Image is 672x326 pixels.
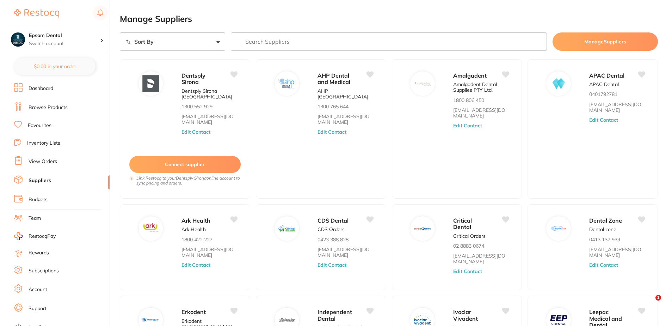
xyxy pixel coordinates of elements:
[29,249,49,256] a: Rewards
[453,107,509,119] a: [EMAIL_ADDRESS][DOMAIN_NAME]
[317,247,373,258] a: [EMAIL_ADDRESS][DOMAIN_NAME]
[589,81,619,87] p: APAC Dental
[231,32,547,51] input: Search Suppliers
[589,91,617,97] p: 0401792781
[414,220,431,237] img: Critical Dental
[317,88,373,99] p: AHP [GEOGRAPHIC_DATA]
[142,220,159,237] img: Ark Health
[317,104,349,109] p: 1300 765 644
[29,177,51,184] a: Suppliers
[317,129,346,135] button: Edit Contact
[29,305,47,312] a: Support
[181,237,212,242] p: 1800 422 227
[29,104,68,111] a: Browse Products
[550,220,567,237] img: Dental Zone
[181,72,205,85] span: Dentsply Sirona
[11,32,25,47] img: Epsom Dental
[28,122,51,129] a: Favourites
[655,295,661,301] span: 1
[14,232,56,240] a: RestocqPay
[29,32,100,39] h4: Epsom Dental
[317,72,350,85] span: AHP Dental and Medical
[589,237,620,242] p: 0413 137 939
[453,72,487,79] span: Amalgadent
[589,217,622,224] span: Dental Zone
[550,75,567,92] img: APAC Dental
[317,227,345,232] p: CDS Orders
[453,268,482,274] button: Edit Contact
[29,85,53,92] a: Dashboard
[181,104,212,109] p: 1300 552 929
[453,97,484,103] p: 1800 806 450
[453,123,482,128] button: Edit Contact
[181,114,237,125] a: [EMAIL_ADDRESS][DOMAIN_NAME]
[317,237,349,242] p: 0423 388 828
[29,196,48,203] a: Budgets
[14,58,95,75] button: $0.00 in your order
[589,102,645,113] a: [EMAIL_ADDRESS][DOMAIN_NAME]
[14,232,23,240] img: RestocqPay
[14,5,59,22] a: Restocq Logo
[29,40,100,47] p: Switch account
[589,117,618,123] button: Edit Contact
[29,267,59,274] a: Subscriptions
[589,72,624,79] span: APAC Dental
[453,233,486,239] p: Critical Orders
[14,9,59,18] img: Restocq Logo
[29,286,47,293] a: Account
[589,227,616,232] p: Dental zone
[553,32,658,51] button: ManageSuppliers
[317,308,352,322] span: Independent Dental
[278,220,295,237] img: CDS Dental
[453,217,472,230] span: Critical Dental
[278,75,295,92] img: AHP Dental and Medical
[181,308,206,315] span: Erkodent
[181,129,210,135] button: Edit Contact
[29,215,41,222] a: Team
[142,75,159,92] img: Dentsply Sirona
[27,140,60,147] a: Inventory Lists
[453,81,509,93] p: Amalgadent Dental Supplies PTY Ltd.
[317,114,373,125] a: [EMAIL_ADDRESS][DOMAIN_NAME]
[129,156,241,173] button: Connect supplier
[29,158,57,165] a: View Orders
[29,233,56,240] span: RestocqPay
[120,14,658,24] h2: Manage Suppliers
[453,308,478,322] span: Ivoclar Vivadent
[589,262,618,268] button: Edit Contact
[181,247,237,258] a: [EMAIL_ADDRESS][DOMAIN_NAME]
[181,262,210,268] button: Edit Contact
[181,227,206,232] p: Ark Health
[181,88,237,99] p: Dentsply Sirona [GEOGRAPHIC_DATA]
[317,217,349,224] span: CDS Dental
[589,247,645,258] a: [EMAIL_ADDRESS][DOMAIN_NAME]
[136,176,241,186] i: Link Restocq to your Dentsply Sirona online account to sync pricing and orders.
[641,295,658,312] iframe: Intercom live chat
[181,217,210,224] span: Ark Health
[414,75,431,92] img: Amalgadent
[453,253,509,264] a: [EMAIL_ADDRESS][DOMAIN_NAME]
[317,262,346,268] button: Edit Contact
[453,243,484,249] p: 02 8883 0674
